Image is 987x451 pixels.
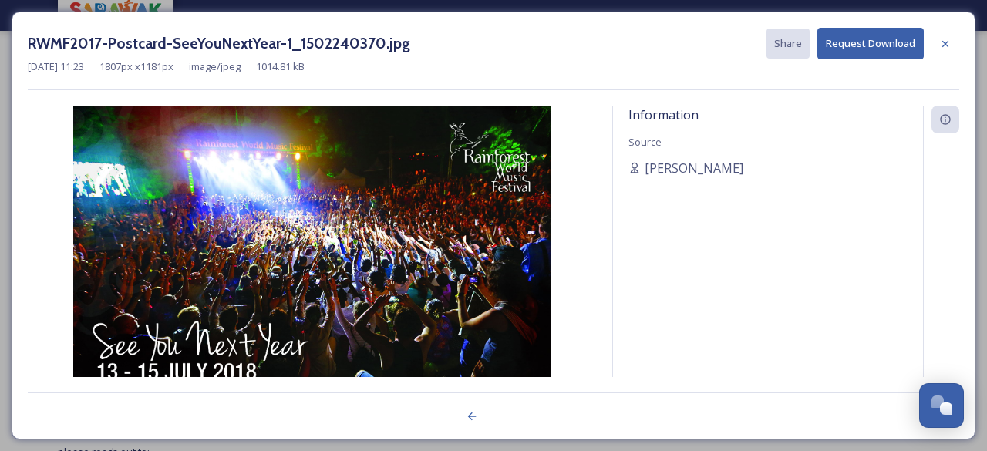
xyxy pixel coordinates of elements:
[645,159,743,177] span: [PERSON_NAME]
[817,28,924,59] button: Request Download
[99,59,173,74] span: 1807 px x 1181 px
[919,383,964,428] button: Open Chat
[766,29,810,59] button: Share
[628,135,662,149] span: Source
[628,106,699,123] span: Information
[189,59,241,74] span: image/jpeg
[28,106,597,418] img: RWMF2017-Postcard-SeeYouNextYear-1_1502240370.jpg
[28,32,410,55] h3: RWMF2017-Postcard-SeeYouNextYear-1_1502240370.jpg
[256,59,305,74] span: 1014.81 kB
[28,59,84,74] span: [DATE] 11:23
